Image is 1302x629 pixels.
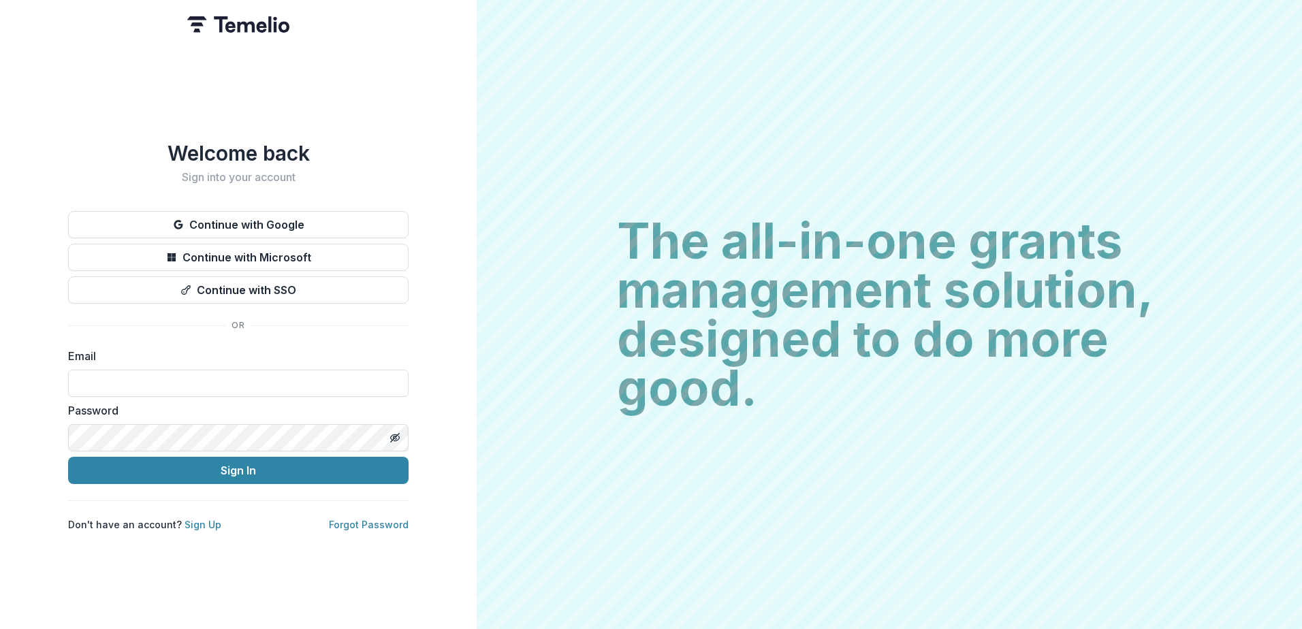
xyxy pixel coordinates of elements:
a: Forgot Password [329,519,409,530]
img: Temelio [187,16,289,33]
button: Toggle password visibility [384,427,406,449]
p: Don't have an account? [68,517,221,532]
button: Continue with SSO [68,276,409,304]
button: Sign In [68,457,409,484]
a: Sign Up [185,519,221,530]
h1: Welcome back [68,141,409,165]
label: Email [68,348,400,364]
h2: Sign into your account [68,171,409,184]
button: Continue with Microsoft [68,244,409,271]
button: Continue with Google [68,211,409,238]
label: Password [68,402,400,419]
